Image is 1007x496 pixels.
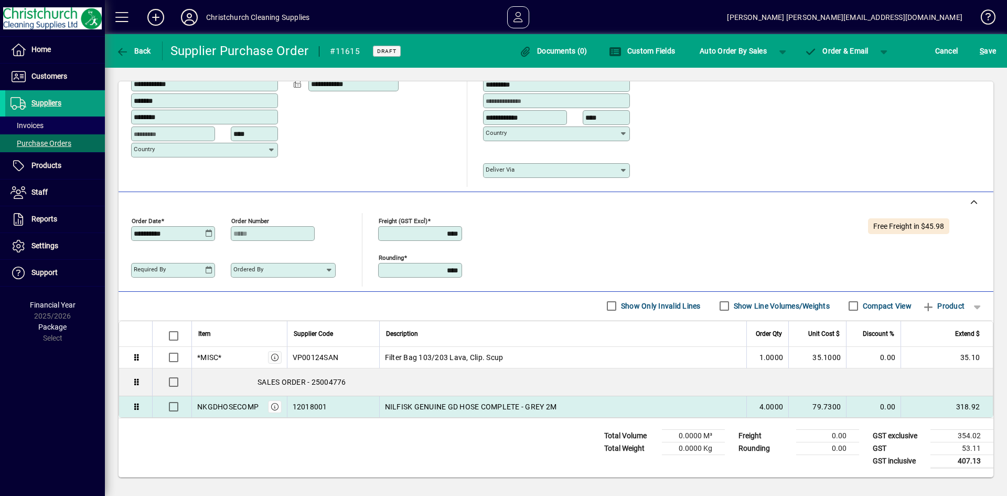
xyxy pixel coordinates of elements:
span: Draft [377,48,397,55]
button: Auto Order By Sales [694,41,772,60]
td: 0.00 [796,429,859,442]
span: Unit Cost $ [808,328,840,340]
mat-label: Order number [231,217,269,224]
span: Free Freight in $45.98 [873,222,944,230]
td: 318.92 [901,396,993,417]
td: VP00124SAN [287,347,379,368]
div: Supplier Purchase Order [170,43,309,59]
span: Item [198,328,211,340]
mat-label: Rounding [379,254,404,261]
mat-label: Deliver via [486,166,515,173]
button: Save [977,41,999,60]
span: Description [386,328,418,340]
a: Customers [5,64,105,90]
span: Product [922,298,965,314]
td: 0.0000 Kg [662,442,725,455]
button: Custom Fields [606,41,678,60]
span: Supplier Code [294,328,333,340]
td: 1.0000 [746,347,788,368]
mat-label: Freight (GST excl) [379,217,427,224]
app-page-header-button: Back [105,41,163,60]
a: Home [5,37,105,63]
td: 0.00 [796,442,859,455]
span: Reports [31,215,57,223]
span: Package [38,323,67,331]
span: Purchase Orders [10,139,71,147]
span: Custom Fields [609,47,675,55]
div: [PERSON_NAME] [PERSON_NAME][EMAIL_ADDRESS][DOMAIN_NAME] [727,9,962,26]
span: Products [31,161,61,170]
span: Staff [31,188,48,196]
label: Show Line Volumes/Weights [732,301,830,311]
td: 0.00 [846,347,901,368]
span: Support [31,268,58,277]
td: 35.10 [901,347,993,368]
label: Show Only Invalid Lines [619,301,701,311]
span: Documents (0) [519,47,587,55]
a: Support [5,260,105,286]
span: ave [980,43,996,59]
a: Reports [5,206,105,233]
div: Christchurch Cleaning Supplies [206,9,309,26]
button: Product [917,297,970,315]
td: 407.13 [930,455,993,468]
td: Total Weight [599,442,662,455]
div: #11615 [330,43,360,60]
a: Products [5,153,105,179]
span: Cancel [935,43,958,59]
button: Add [139,8,173,27]
td: 0.00 [846,396,901,417]
label: Compact View [861,301,912,311]
span: Auto Order By Sales [700,43,767,59]
td: Total Volume [599,429,662,442]
div: NKGDHOSECOMP [197,402,259,412]
mat-label: Ordered by [233,266,263,273]
td: 354.02 [930,429,993,442]
a: Purchase Orders [5,134,105,152]
td: 35.1000 [788,347,846,368]
td: GST [867,442,930,455]
span: Home [31,45,51,54]
span: Settings [31,241,58,250]
button: Back [113,41,154,60]
td: 0.0000 M³ [662,429,725,442]
td: 53.11 [930,442,993,455]
span: Filter Bag 103/203 Lava, Clip. Scup [385,352,504,363]
td: Freight [733,429,796,442]
span: Order Qty [756,328,782,340]
span: Discount % [863,328,894,340]
span: Extend $ [955,328,980,340]
td: GST inclusive [867,455,930,468]
a: Staff [5,180,105,206]
a: Knowledge Base [973,2,994,36]
td: 79.7300 [788,396,846,417]
mat-label: Country [486,129,507,136]
td: GST exclusive [867,429,930,442]
button: Cancel [933,41,961,60]
mat-label: Required by [134,266,166,273]
mat-label: Country [134,145,155,153]
a: Settings [5,233,105,259]
span: Back [116,47,151,55]
span: Suppliers [31,99,61,107]
span: Financial Year [30,301,76,309]
span: S [980,47,984,55]
td: Rounding [733,442,796,455]
div: SALES ORDER - 25004776 [192,368,993,396]
span: Order & Email [805,47,869,55]
button: Documents (0) [517,41,590,60]
td: 12018001 [287,396,379,417]
a: Invoices [5,117,105,134]
button: Profile [173,8,206,27]
mat-label: Order date [132,217,161,224]
span: Invoices [10,121,44,130]
td: 4.0000 [746,396,788,417]
span: Customers [31,72,67,80]
span: NILFISK GENUINE GD HOSE COMPLETE - GREY 2M [385,402,557,412]
button: Order & Email [799,41,874,60]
